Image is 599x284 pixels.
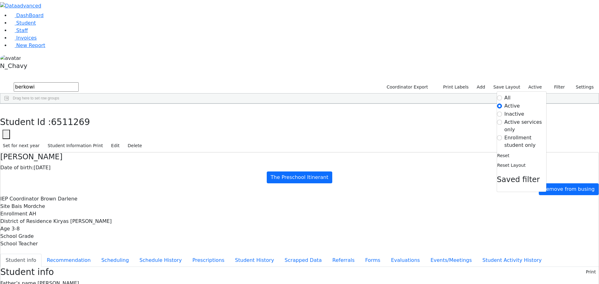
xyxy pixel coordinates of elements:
label: Age [0,225,10,233]
span: Drag here to set row groups [13,96,59,100]
label: Active [504,102,520,110]
a: The Preschool Itinerant [267,171,333,183]
span: Brown Darlene [41,196,77,202]
button: Save Layout [490,82,523,92]
input: All [497,95,502,100]
span: Kiryas [PERSON_NAME] [53,218,112,224]
button: Delete [125,141,145,151]
button: Events/Meetings [425,254,477,267]
span: Bais Mordche [12,203,45,209]
button: Schedule History [134,254,187,267]
span: Invoices [16,35,37,41]
a: New Report [10,42,45,48]
button: Scheduling [96,254,134,267]
a: Staff [10,27,28,33]
span: 3-8 [12,226,20,232]
button: Student info [0,254,41,267]
span: Remove from busing [543,186,595,192]
button: Edit [108,141,122,151]
button: Prescriptions [187,254,230,267]
span: Saved filter [497,175,540,184]
label: District of Residence [0,218,52,225]
input: Active services only [497,120,502,125]
input: Active [497,103,502,108]
span: 6511269 [51,117,90,127]
label: Active [526,82,545,92]
button: Filter [546,82,568,92]
button: Student History [230,254,279,267]
input: Enrollment student only [497,135,502,140]
button: Forms [360,254,386,267]
label: Enrollment student only [504,134,546,149]
label: Site [0,203,10,210]
div: [DATE] [0,164,599,171]
button: Evaluations [386,254,425,267]
button: Print [583,267,599,277]
label: Active services only [504,118,546,133]
button: Recommendation [41,254,96,267]
button: Student Activity History [477,254,547,267]
div: Settings [497,91,547,192]
input: Inactive [497,112,502,117]
a: DashBoard [10,12,44,18]
a: Invoices [10,35,37,41]
a: Add [474,82,488,92]
button: Print Labels [436,82,471,92]
label: Date of birth: [0,164,34,171]
label: Enrollment [0,210,27,218]
button: Student Information Print [45,141,106,151]
button: Scrapped Data [279,254,327,267]
button: Reset [497,151,510,161]
h4: [PERSON_NAME] [0,152,599,161]
button: Settings [568,82,597,92]
span: Staff [16,27,28,33]
span: New Report [16,42,45,48]
button: Reset Layout [497,161,526,170]
label: School Grade [0,233,34,240]
span: DashBoard [16,12,44,18]
h3: Student info [0,267,54,277]
a: Student [10,20,36,26]
span: AH [29,211,36,217]
span: Student [16,20,36,26]
label: Inactive [504,110,524,118]
label: All [504,94,511,102]
a: Remove from busing [539,183,599,195]
label: School Teacher [0,240,38,248]
label: IEP Coordinator [0,195,39,203]
input: Search [14,82,79,92]
button: Coordinator Export [382,82,431,92]
button: Referrals [327,254,360,267]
